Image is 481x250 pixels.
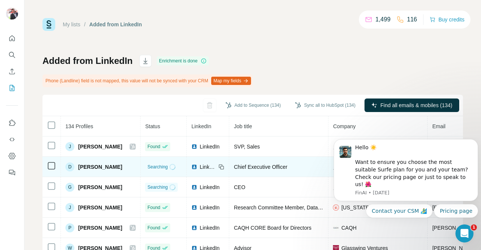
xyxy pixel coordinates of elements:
[211,77,251,85] button: Map my fields
[42,74,253,87] div: Phone (Landline) field is not mapped, this value will not be synced with your CRM
[6,81,18,95] button: My lists
[191,164,197,170] img: LinkedIn logo
[290,100,361,111] button: Sync all to HubSpot (134)
[6,149,18,163] button: Dashboard
[6,8,18,20] img: Avatar
[191,144,197,150] img: LinkedIn logo
[84,21,86,28] li: /
[42,55,133,67] h1: Added from LinkedIn
[407,15,417,24] p: 116
[191,205,197,211] img: LinkedIn logo
[78,183,122,191] span: [PERSON_NAME]
[147,204,160,211] span: Found
[6,116,18,130] button: Use Surfe on LinkedIn
[65,162,74,171] div: D
[78,204,122,211] span: [PERSON_NAME]
[375,15,390,24] p: 1,499
[234,205,345,211] span: Research Committee Member, Data & Analytics
[147,224,160,231] span: Found
[365,98,459,112] button: Find all emails & mobiles (134)
[42,18,55,31] img: Surfe Logo
[430,14,464,25] button: Buy credits
[6,32,18,45] button: Quick start
[234,164,287,170] span: Chief Executive Officer
[333,123,355,129] span: Company
[471,224,477,230] span: 1
[89,21,142,28] div: Added from LinkedIn
[220,100,286,111] button: Add to Sequence (134)
[6,48,18,62] button: Search
[78,143,122,150] span: [PERSON_NAME]
[234,123,252,129] span: Job title
[200,163,216,171] span: LinkedIn
[147,184,168,191] span: Searching
[6,65,18,78] button: Enrich CSV
[432,123,445,129] span: Email
[191,184,197,190] img: LinkedIn logo
[157,56,209,65] div: Enrichment is done
[6,166,18,179] button: Feedback
[78,224,122,232] span: [PERSON_NAME]
[200,224,219,232] span: LinkedIn
[63,21,80,27] a: My lists
[65,142,74,151] div: J
[6,133,18,146] button: Use Surfe API
[65,203,74,212] div: J
[78,163,122,171] span: [PERSON_NAME]
[234,184,245,190] span: CEO
[200,143,219,150] span: LinkedIn
[147,164,168,170] span: Searching
[145,123,160,129] span: Status
[65,223,74,232] div: P
[65,123,93,129] span: 134 Profiles
[65,183,74,192] div: G
[380,102,452,109] span: Find all emails & mobiles (134)
[455,224,473,242] iframe: Intercom live chat
[147,143,160,150] span: Found
[331,138,481,246] iframe: Intercom notifications message
[200,204,219,211] span: LinkedIn
[200,183,219,191] span: LinkedIn
[191,225,197,231] img: LinkedIn logo
[191,123,211,129] span: LinkedIn
[234,225,311,231] span: CAQH CORE Board for Directors
[234,144,260,150] span: SVP, Sales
